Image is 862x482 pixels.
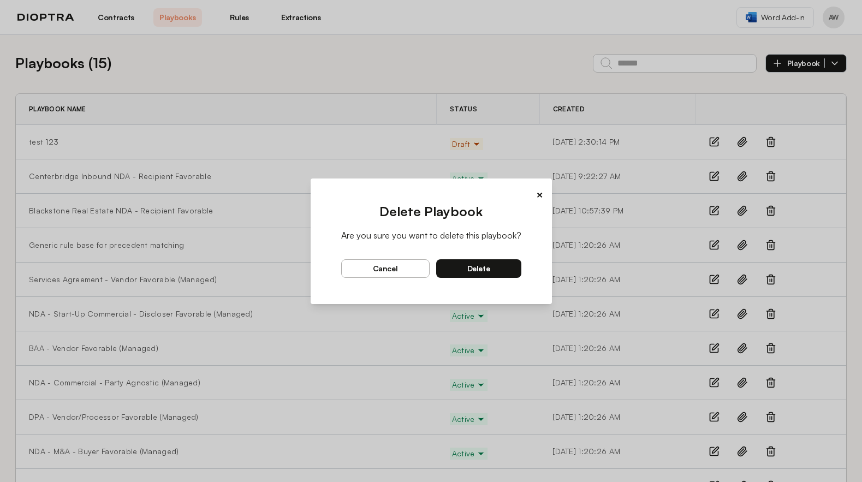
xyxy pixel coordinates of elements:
span: cancel [373,264,398,273]
span: delete [467,264,490,273]
button: × [536,187,543,203]
button: cancel [341,259,430,278]
h2: Delete Playbook [341,203,521,220]
p: Are you sure you want to delete this playbook? [341,229,521,242]
button: delete [436,259,521,278]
